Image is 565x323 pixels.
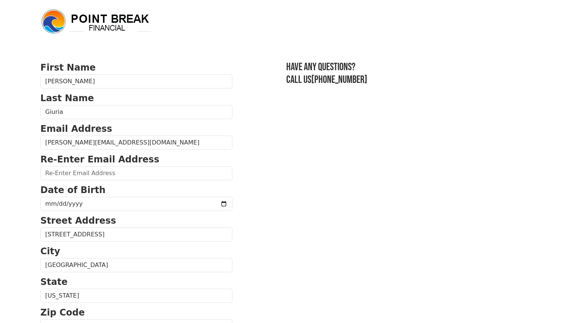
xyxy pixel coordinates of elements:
[40,277,68,287] strong: State
[40,166,232,180] input: Re-Enter Email Address
[40,136,232,150] input: Email Address
[286,61,525,74] h3: Have any questions?
[40,74,232,88] input: First Name
[40,62,96,73] strong: First Name
[40,124,112,134] strong: Email Address
[40,105,232,119] input: Last Name
[40,185,105,195] strong: Date of Birth
[40,258,232,272] input: City
[40,307,85,318] strong: Zip Code
[286,74,525,86] h3: Call us
[40,215,116,226] strong: Street Address
[40,154,159,165] strong: Re-Enter Email Address
[311,74,367,86] a: [PHONE_NUMBER]
[40,227,232,242] input: Street Address
[40,93,94,103] strong: Last Name
[40,246,60,257] strong: City
[40,8,152,35] img: logo.png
